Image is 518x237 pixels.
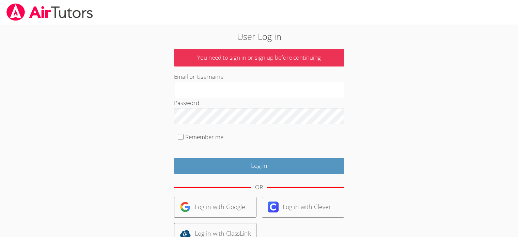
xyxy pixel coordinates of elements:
[262,197,344,218] a: Log in with Clever
[174,197,256,218] a: Log in with Google
[180,202,191,212] img: google-logo-50288ca7cdecda66e5e0955fdab243c47b7ad437acaf1139b6f446037453330a.svg
[174,73,223,80] label: Email or Username
[268,202,279,212] img: clever-logo-6eab21bc6e7a338710f1a6ff85c0baf02591cd810cc4098c63d3a4b26e2feb20.svg
[174,158,344,174] input: Log in
[6,3,94,21] img: airtutors_banner-c4298cdbf04f3fff15de1276eac7730deb9818008684d7c2e4769d2f7ddbe033.png
[119,30,399,43] h2: User Log in
[185,133,223,141] label: Remember me
[174,49,344,67] p: You need to sign in or sign up before continuing
[174,99,199,107] label: Password
[255,182,263,192] div: OR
